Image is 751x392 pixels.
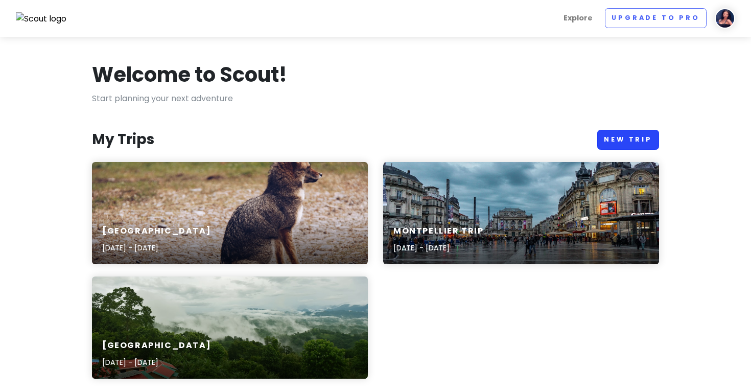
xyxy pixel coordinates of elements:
a: New Trip [597,130,659,150]
h6: Montpellier Trip [393,226,484,237]
p: [DATE] - [DATE] [102,357,211,368]
img: User profile [715,8,735,29]
h6: [GEOGRAPHIC_DATA] [102,340,211,351]
a: a group of houses surrounded by trees[GEOGRAPHIC_DATA][DATE] - [DATE] [92,276,368,379]
a: people walking on sidewalk near building during daytimeMontpellier Trip[DATE] - [DATE] [383,162,659,264]
a: Explore [559,8,597,28]
p: Start planning your next adventure [92,92,659,105]
h6: [GEOGRAPHIC_DATA] [102,226,211,237]
p: [DATE] - [DATE] [102,242,211,253]
h1: Welcome to Scout! [92,61,287,88]
p: [DATE] - [DATE] [393,242,484,253]
h3: My Trips [92,130,154,149]
a: fox sitting on ground[GEOGRAPHIC_DATA][DATE] - [DATE] [92,162,368,264]
a: Upgrade to Pro [605,8,707,28]
img: Scout logo [16,12,67,26]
